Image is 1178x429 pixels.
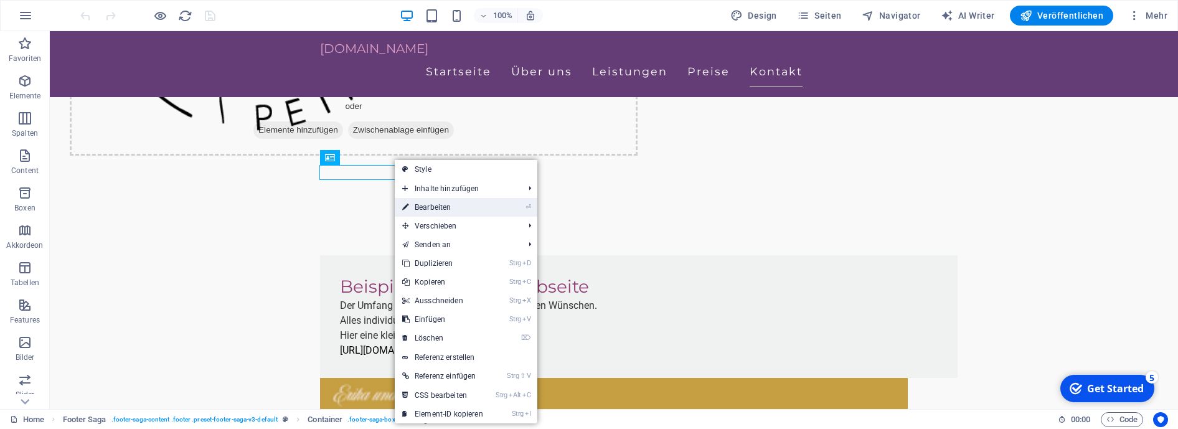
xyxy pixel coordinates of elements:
i: Strg [496,391,507,399]
button: Design [725,6,782,26]
span: : [1080,415,1081,424]
a: Style [395,160,537,179]
span: . footer-saga-content .footer .preset-footer-saga-v3-default [111,412,278,427]
a: StrgDDuplizieren [395,254,491,273]
a: StrgIElement-ID kopieren [395,405,491,423]
span: Inhalte hinzufügen [395,179,519,198]
a: ⌦Löschen [395,329,491,347]
span: Verschieben [395,217,519,235]
p: Spalten [12,128,38,138]
span: AI Writer [941,9,995,22]
p: Favoriten [9,54,41,64]
div: Design (Strg+Alt+Y) [725,6,782,26]
a: Klick, um Auswahl aufzuheben. Doppelklick öffnet Seitenverwaltung [10,412,44,427]
span: Klick zum Auswählen. Doppelklick zum Bearbeiten [63,412,106,427]
span: Code [1106,412,1138,427]
p: Features [10,315,40,325]
button: 100% [474,8,518,23]
a: ⏎Bearbeiten [395,198,491,217]
button: Veröffentlichen [1010,6,1113,26]
i: D [522,259,531,267]
i: Bei Größenänderung Zoomstufe automatisch an das gewählte Gerät anpassen. [525,10,536,21]
span: . footer-saga-box [347,412,395,427]
span: Veröffentlichen [1020,9,1103,22]
span: Seiten [797,9,842,22]
span: Design [730,9,777,22]
i: Seite neu laden [178,9,192,23]
a: StrgCKopieren [395,273,491,291]
i: C [522,391,531,399]
button: AI Writer [936,6,1000,26]
button: Seiten [792,6,847,26]
p: Bilder [16,352,35,362]
i: Strg [512,410,524,418]
div: Get Started 5 items remaining, 0% complete [7,5,101,32]
a: Senden an [395,235,519,254]
i: Alt [509,391,521,399]
i: X [522,296,531,304]
i: V [522,315,531,323]
p: Elemente [9,91,41,101]
span: Mehr [1128,9,1167,22]
a: Referenz erstellen [395,348,537,367]
i: ⏎ [525,203,531,211]
p: Boxen [14,203,35,213]
div: Get Started [34,12,90,26]
i: Strg [507,372,519,380]
i: ⌦ [521,334,531,342]
a: StrgVEinfügen [395,310,491,329]
a: Strg⇧VReferenz einfügen [395,367,491,385]
button: Usercentrics [1153,412,1168,427]
i: Dieses Element ist ein anpassbares Preset [283,416,288,423]
p: Slider [16,390,35,400]
i: C [522,278,531,286]
i: I [525,410,531,418]
i: ⇧ [520,372,525,380]
button: Navigator [857,6,926,26]
span: 00 00 [1071,412,1090,427]
i: Strg [509,278,521,286]
i: Strg [509,259,521,267]
nav: breadcrumb [63,412,433,427]
span: Klick zum Auswählen. Doppelklick zum Bearbeiten [308,412,342,427]
button: Code [1101,412,1143,427]
span: Navigator [862,9,921,22]
h6: 100% [492,8,512,23]
p: Content [11,166,39,176]
p: Tabellen [11,278,39,288]
button: reload [177,8,192,23]
i: V [527,372,530,380]
h6: Session-Zeit [1058,412,1091,427]
div: 5 [92,1,105,14]
button: Mehr [1123,6,1172,26]
i: Strg [509,315,521,323]
a: StrgXAusschneiden [395,291,491,310]
a: StrgAltCCSS bearbeiten [395,386,491,405]
i: Strg [509,296,521,304]
button: Klicke hier, um den Vorschau-Modus zu verlassen [153,8,167,23]
p: Akkordeon [6,240,43,250]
